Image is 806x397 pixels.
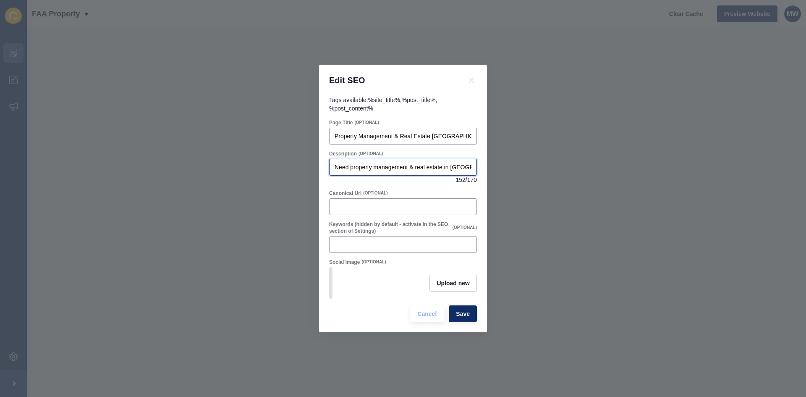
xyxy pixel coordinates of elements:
label: Canonical Url [329,190,361,197]
span: Cancel [417,310,437,318]
code: %post_title% [402,97,436,103]
span: Tags available: , , [329,97,437,112]
label: Page Title [329,119,353,126]
span: Upload new [437,279,470,287]
code: %post_content% [329,105,373,112]
label: Keywords (hidden by default - activate in the SEO section of Settings) [329,221,451,234]
button: Upload new [429,275,477,292]
span: (OPTIONAL) [361,259,386,265]
button: Save [449,305,477,322]
span: Save [456,310,470,318]
label: Description [329,150,357,157]
span: (OPTIONAL) [363,190,387,196]
span: (OPTIONAL) [359,151,383,157]
span: 152 [455,176,465,184]
span: 170 [467,176,477,184]
label: Social Image [329,259,360,266]
span: (OPTIONAL) [354,120,379,126]
span: / [466,176,467,184]
h1: Edit SEO [329,75,456,86]
button: Cancel [410,305,444,322]
code: %site_title% [368,97,400,103]
span: (OPTIONAL) [453,225,477,231]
